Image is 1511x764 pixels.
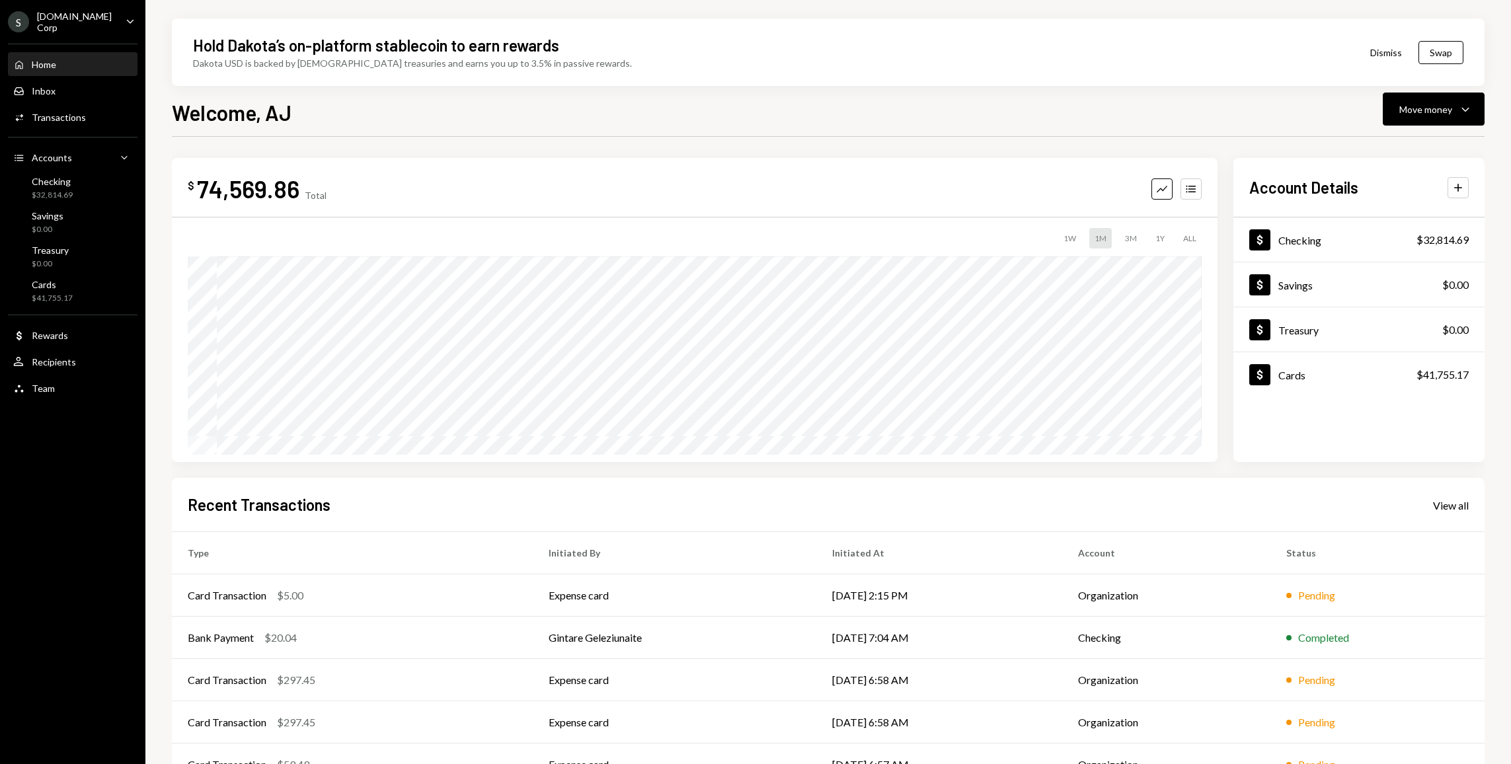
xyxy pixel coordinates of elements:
div: Inbox [32,85,56,96]
a: Home [8,52,137,76]
div: [DOMAIN_NAME] Corp [37,11,115,33]
a: Cards$41,755.17 [8,275,137,307]
div: Pending [1298,588,1335,603]
div: Cards [32,279,73,290]
div: View all [1433,499,1469,512]
div: $32,814.69 [32,190,73,201]
div: Hold Dakota’s on-platform stablecoin to earn rewards [193,34,559,56]
div: $0.00 [32,258,69,270]
div: Rewards [32,330,68,341]
a: Treasury$0.00 [8,241,137,272]
div: 3M [1120,228,1142,248]
th: Type [172,532,533,574]
div: Card Transaction [188,672,266,688]
div: Treasury [1278,324,1319,336]
a: Team [8,376,137,400]
a: Recipients [8,350,137,373]
div: Treasury [32,245,69,256]
h2: Account Details [1249,176,1358,198]
div: Team [32,383,55,394]
div: Completed [1298,630,1349,646]
a: Rewards [8,323,137,347]
div: $0.00 [32,224,63,235]
a: Transactions [8,105,137,129]
div: $32,814.69 [1416,232,1469,248]
div: 1Y [1150,228,1170,248]
div: $ [188,179,194,192]
div: $297.45 [277,714,315,730]
a: Checking$32,814.69 [1233,217,1485,262]
div: $0.00 [1442,277,1469,293]
div: $41,755.17 [32,293,73,304]
div: 1W [1058,228,1081,248]
div: $5.00 [277,588,303,603]
div: Savings [32,210,63,221]
div: Pending [1298,672,1335,688]
td: Organization [1062,574,1270,617]
div: Checking [32,176,73,187]
a: Treasury$0.00 [1233,307,1485,352]
td: Gintare Geleziunaite [533,617,816,659]
div: S [8,11,29,32]
div: 74,569.86 [197,174,299,204]
a: Checking$32,814.69 [8,172,137,204]
th: Initiated By [533,532,816,574]
h2: Recent Transactions [188,494,330,516]
a: View all [1433,498,1469,512]
div: Accounts [32,152,72,163]
div: $297.45 [277,672,315,688]
div: Card Transaction [188,588,266,603]
div: $0.00 [1442,322,1469,338]
button: Move money [1383,93,1485,126]
button: Dismiss [1354,37,1418,68]
td: [DATE] 2:15 PM [816,574,1062,617]
div: Pending [1298,714,1335,730]
a: Cards$41,755.17 [1233,352,1485,397]
div: Bank Payment [188,630,254,646]
td: [DATE] 6:58 AM [816,659,1062,701]
div: Total [305,190,327,201]
div: ALL [1178,228,1202,248]
td: Expense card [533,659,816,701]
h1: Welcome, AJ [172,99,291,126]
div: 1M [1089,228,1112,248]
th: Initiated At [816,532,1062,574]
td: Checking [1062,617,1270,659]
div: Home [32,59,56,70]
div: Move money [1399,102,1452,116]
div: Transactions [32,112,86,123]
div: Dakota USD is backed by [DEMOGRAPHIC_DATA] treasuries and earns you up to 3.5% in passive rewards. [193,56,632,70]
div: Checking [1278,234,1321,247]
a: Accounts [8,145,137,169]
a: Inbox [8,79,137,102]
a: Savings$0.00 [8,206,137,238]
td: [DATE] 6:58 AM [816,701,1062,744]
td: [DATE] 7:04 AM [816,617,1062,659]
div: Cards [1278,369,1305,381]
div: Savings [1278,279,1313,291]
div: $20.04 [264,630,297,646]
th: Account [1062,532,1270,574]
th: Status [1270,532,1485,574]
div: Recipients [32,356,76,367]
td: Expense card [533,701,816,744]
div: $41,755.17 [1416,367,1469,383]
a: Savings$0.00 [1233,262,1485,307]
div: Card Transaction [188,714,266,730]
td: Organization [1062,701,1270,744]
td: Organization [1062,659,1270,701]
button: Swap [1418,41,1463,64]
td: Expense card [533,574,816,617]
